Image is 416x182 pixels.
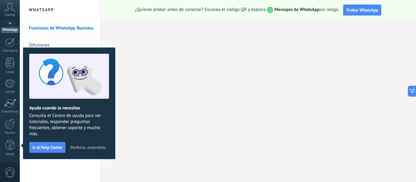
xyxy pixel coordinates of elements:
[29,20,94,37] a: Funciones de WhatsApp Business
[347,7,378,13] span: Probar WhatsApp
[33,145,62,149] span: Ir al Help Center
[70,145,106,149] span: Perfecto, entendido
[343,5,382,15] button: Probar WhatsApp
[1,90,19,94] div: Correo
[135,7,338,13] span: ¿Quieres probar antes de conectar? Escanea el código QR y explora sin riesgo
[1,49,19,53] div: Calendario
[1,152,19,156] div: Ayuda
[29,113,109,137] span: Consulta el Centro de ayuda para ver tutoriales, responder preguntas frecuentes, obtener soporte ...
[5,13,15,17] span: Cuenta
[29,37,94,54] a: Difusiones
[68,143,108,152] button: Perfecto, entendido
[20,20,100,37] li: Funciones de WhatsApp Business
[1,70,19,74] div: Listas
[274,7,319,12] strong: Mensajes de WhatsApp
[1,110,19,114] div: Estadísticas
[29,105,109,111] h2: Ayuda cuando la necesitas
[1,131,19,135] div: Ajustes
[20,37,100,54] li: Difusiones
[29,142,65,153] button: Ir al Help Center
[1,27,19,33] div: WhatsApp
